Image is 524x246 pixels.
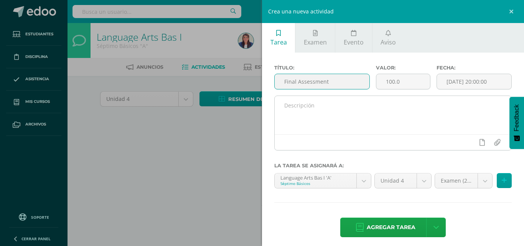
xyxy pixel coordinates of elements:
[437,65,512,71] label: Fecha:
[372,23,404,53] a: Aviso
[274,65,370,71] label: Título:
[375,173,431,188] a: Unidad 4
[270,38,287,46] span: Tarea
[275,74,369,89] input: Título
[275,173,371,188] a: Language Arts Bas I 'A'Séptimo Básicos
[280,181,351,186] div: Séptimo Básicos
[335,23,372,53] a: Evento
[381,38,396,46] span: Aviso
[344,38,364,46] span: Evento
[376,74,430,89] input: Puntos máximos
[280,173,351,181] div: Language Arts Bas I 'A'
[441,173,472,188] span: Examen (20.0%)
[274,163,512,168] label: La tarea se asignará a:
[509,97,524,149] button: Feedback - Mostrar encuesta
[262,23,295,53] a: Tarea
[381,173,411,188] span: Unidad 4
[304,38,327,46] span: Examen
[435,173,492,188] a: Examen (20.0%)
[513,104,520,131] span: Feedback
[295,23,335,53] a: Examen
[437,74,511,89] input: Fecha de entrega
[367,218,415,237] span: Agregar tarea
[376,65,431,71] label: Valor:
